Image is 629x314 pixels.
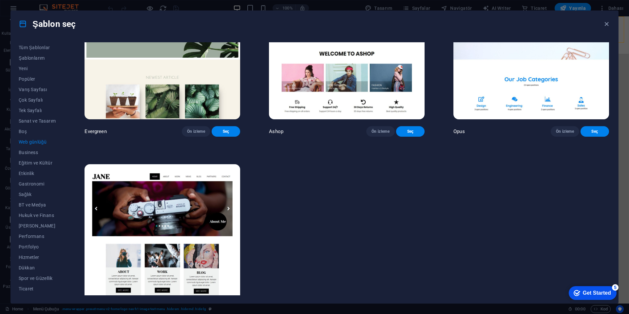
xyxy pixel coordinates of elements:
span: Web günlüğü [19,139,56,145]
button: [PERSON_NAME] [19,221,56,231]
button: Hizmetler [19,252,56,263]
span: BT ve Medya [19,202,56,207]
p: Evergreen [85,128,106,135]
span: Ön izleme [556,129,574,134]
span: Popüler [19,76,56,82]
button: Dükkan [19,263,56,273]
span: Eğitim ve Kültür [19,160,56,166]
span: Sanat ve Tasarım [19,118,56,124]
span: Hukuk ve Finans [19,213,56,218]
button: Tek Sayfalı [19,105,56,116]
button: Ön izleme [551,126,579,137]
button: Portfolyo [19,242,56,252]
button: Ticaret [19,284,56,294]
img: Jane [85,164,240,308]
button: Ön izleme [366,126,395,137]
button: Ön izleme [182,126,210,137]
span: [PERSON_NAME] [19,223,56,228]
button: Seç [396,126,425,137]
span: Ticaret [19,286,56,291]
span: Spor ve Güzellik [19,276,56,281]
span: Yeni [19,66,56,71]
span: Etkinlik [19,171,56,176]
span: Hizmetler [19,255,56,260]
span: Tek Sayfalı [19,108,56,113]
p: Ashop [269,128,283,135]
button: Performans [19,231,56,242]
button: Web günlüğü [19,137,56,147]
button: Boş [19,126,56,137]
span: Ön izleme [187,129,205,134]
button: Sanat ve Tasarım [19,116,56,126]
button: Popüler [19,74,56,84]
span: Portfolyo [19,244,56,249]
button: Gastronomi [19,179,56,189]
span: Seç [586,129,604,134]
span: Tüm Şablonlar [19,45,56,50]
button: Şablonlarım [19,53,56,63]
span: Varış Sayfası [19,87,56,92]
span: Seç [401,129,419,134]
span: Sağlık [19,192,56,197]
button: Seç [212,126,240,137]
h4: Şablon seç [19,19,76,29]
button: Eğitim ve Kültür [19,158,56,168]
button: Çok Sayfalı [19,95,56,105]
button: BT ve Medya [19,200,56,210]
button: Seyahat [19,294,56,304]
button: Sağlık [19,189,56,200]
button: Hukuk ve Finans [19,210,56,221]
button: Tüm Şablonlar [19,42,56,53]
span: Şablonlarım [19,55,56,61]
button: Etkinlik [19,168,56,179]
span: Seç [217,129,235,134]
button: Seç [581,126,609,137]
button: Business [19,147,56,158]
span: Gastronomi [19,181,56,186]
span: Business [19,150,56,155]
div: Get Started [19,7,48,13]
button: Yeni [19,63,56,74]
button: Varış Sayfası [19,84,56,95]
div: Get Started 5 items remaining, 0% complete [5,3,53,17]
span: Çok Sayfalı [19,97,56,103]
p: Opus [453,128,465,135]
span: Dükkan [19,265,56,270]
button: Spor ve Güzellik [19,273,56,284]
span: Performans [19,234,56,239]
span: Boş [19,129,56,134]
div: 5 [48,1,55,8]
span: Ön izleme [372,129,390,134]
